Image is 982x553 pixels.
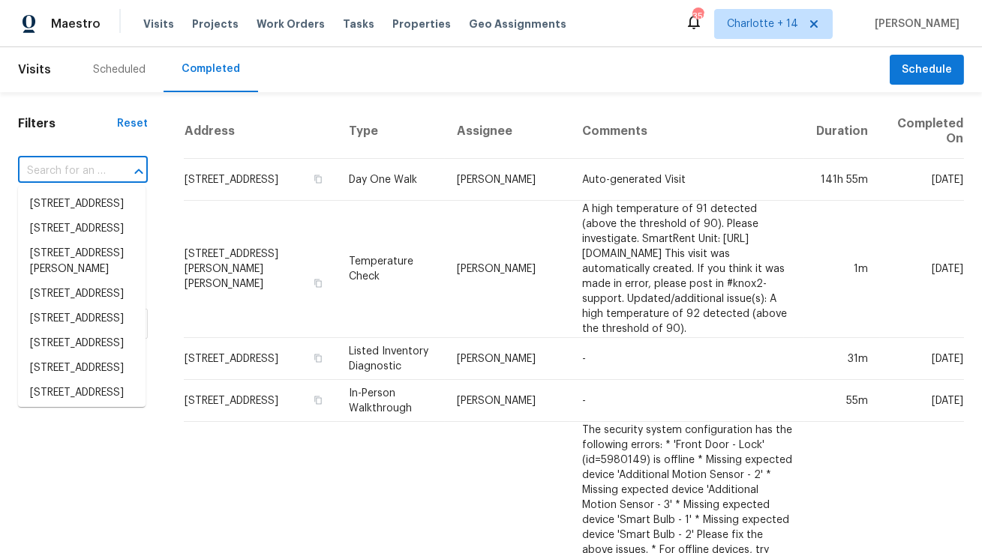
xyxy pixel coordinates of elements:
[18,116,117,131] h1: Filters
[570,380,804,422] td: -
[337,159,445,201] td: Day One Walk
[311,393,325,407] button: Copy Address
[570,159,804,201] td: Auto-generated Visit
[18,241,146,282] li: [STREET_ADDRESS][PERSON_NAME]
[880,338,964,380] td: [DATE]
[804,380,880,422] td: 55m
[184,380,337,422] td: [STREET_ADDRESS]
[18,306,146,331] li: [STREET_ADDRESS]
[880,201,964,338] td: [DATE]
[184,338,337,380] td: [STREET_ADDRESS]
[692,9,703,24] div: 359
[337,104,445,159] th: Type
[392,16,451,31] span: Properties
[445,338,570,380] td: [PERSON_NAME]
[18,282,146,306] li: [STREET_ADDRESS]
[18,381,146,405] li: [STREET_ADDRESS]
[804,338,880,380] td: 31m
[182,61,240,76] div: Completed
[192,16,239,31] span: Projects
[18,405,146,462] li: [STREET_ADDRESS][PERSON_NAME][PERSON_NAME]
[445,380,570,422] td: [PERSON_NAME]
[257,16,325,31] span: Work Orders
[18,53,51,86] span: Visits
[445,104,570,159] th: Assignee
[570,338,804,380] td: -
[445,201,570,338] td: [PERSON_NAME]
[18,160,106,183] input: Search for an address...
[143,16,174,31] span: Visits
[311,172,325,186] button: Copy Address
[880,159,964,201] td: [DATE]
[804,104,880,159] th: Duration
[343,19,374,29] span: Tasks
[117,116,148,131] div: Reset
[18,217,146,241] li: [STREET_ADDRESS]
[93,62,146,77] div: Scheduled
[570,104,804,159] th: Comments
[880,380,964,422] td: [DATE]
[51,16,101,31] span: Maestro
[804,159,880,201] td: 141h 55m
[880,104,964,159] th: Completed On
[869,16,959,31] span: [PERSON_NAME]
[337,338,445,380] td: Listed Inventory Diagnostic
[337,380,445,422] td: In-Person Walkthrough
[337,201,445,338] td: Temperature Check
[469,16,566,31] span: Geo Assignments
[902,61,952,79] span: Schedule
[445,159,570,201] td: [PERSON_NAME]
[18,331,146,356] li: [STREET_ADDRESS]
[18,356,146,381] li: [STREET_ADDRESS]
[311,276,325,290] button: Copy Address
[184,201,337,338] td: [STREET_ADDRESS][PERSON_NAME][PERSON_NAME]
[128,161,149,182] button: Close
[311,351,325,365] button: Copy Address
[804,201,880,338] td: 1m
[727,16,798,31] span: Charlotte + 14
[18,192,146,217] li: [STREET_ADDRESS]
[890,55,964,85] button: Schedule
[184,159,337,201] td: [STREET_ADDRESS]
[184,104,337,159] th: Address
[570,201,804,338] td: A high temperature of 91 detected (above the threshold of 90). Please investigate. SmartRent Unit...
